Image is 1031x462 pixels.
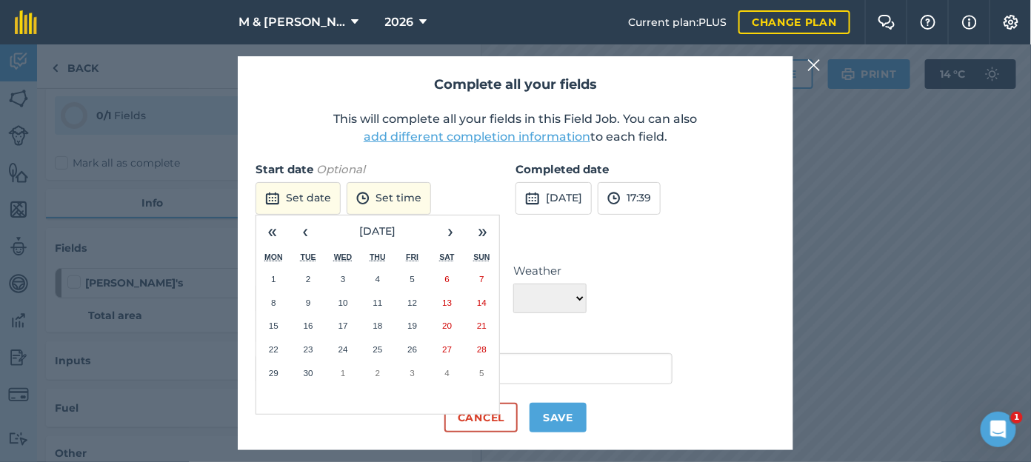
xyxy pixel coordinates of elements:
[373,321,382,330] abbr: September 18, 2025
[919,15,937,30] img: A question mark icon
[321,215,434,248] button: [DATE]
[264,252,283,261] abbr: Monday
[464,267,499,291] button: September 7, 2025
[291,267,326,291] button: September 2, 2025
[301,252,316,261] abbr: Tuesday
[370,252,386,261] abbr: Thursday
[430,361,464,385] button: October 4, 2025
[238,13,345,31] span: M & [PERSON_NAME]
[430,291,464,315] button: September 13, 2025
[304,368,313,378] abbr: September 30, 2025
[361,267,396,291] button: September 4, 2025
[395,314,430,338] button: September 19, 2025
[289,215,321,248] button: ‹
[291,314,326,338] button: September 16, 2025
[477,344,487,354] abbr: September 28, 2025
[265,190,280,207] img: svg+xml;base64,PD94bWwgdmVyc2lvbj0iMS4wIiBlbmNvZGluZz0idXRmLTgiPz4KPCEtLSBHZW5lcmF0b3I6IEFkb2JlIE...
[316,162,365,176] em: Optional
[256,361,291,385] button: September 29, 2025
[256,74,775,96] h2: Complete all your fields
[15,10,37,34] img: fieldmargin Logo
[304,344,313,354] abbr: September 23, 2025
[326,361,361,385] button: October 1, 2025
[373,298,382,307] abbr: September 11, 2025
[376,274,380,284] abbr: September 4, 2025
[407,298,417,307] abbr: September 12, 2025
[467,215,499,248] button: »
[515,162,609,176] strong: Completed date
[334,252,353,261] abbr: Wednesday
[326,314,361,338] button: September 17, 2025
[269,344,278,354] abbr: September 22, 2025
[360,224,396,238] span: [DATE]
[341,274,345,284] abbr: September 3, 2025
[361,314,396,338] button: September 18, 2025
[395,291,430,315] button: September 12, 2025
[807,56,821,74] img: svg+xml;base64,PHN2ZyB4bWxucz0iaHR0cDovL3d3dy53My5vcmcvMjAwMC9zdmciIHdpZHRoPSIyMiIgaGVpZ2h0PSIzMC...
[525,190,540,207] img: svg+xml;base64,PD94bWwgdmVyc2lvbj0iMS4wIiBlbmNvZGluZz0idXRmLTgiPz4KPCEtLSBHZW5lcmF0b3I6IEFkb2JlIE...
[347,182,431,215] button: Set time
[407,321,417,330] abbr: September 19, 2025
[444,368,449,378] abbr: October 4, 2025
[326,291,361,315] button: September 10, 2025
[477,321,487,330] abbr: September 21, 2025
[385,13,414,31] span: 2026
[442,344,452,354] abbr: September 27, 2025
[410,368,415,378] abbr: October 3, 2025
[430,338,464,361] button: September 27, 2025
[598,182,661,215] button: 17:39
[356,190,370,207] img: svg+xml;base64,PD94bWwgdmVyc2lvbj0iMS4wIiBlbmNvZGluZz0idXRmLTgiPz4KPCEtLSBHZW5lcmF0b3I6IEFkb2JlIE...
[256,162,313,176] strong: Start date
[338,298,348,307] abbr: September 10, 2025
[364,128,590,146] button: add different completion information
[376,368,380,378] abbr: October 2, 2025
[361,338,396,361] button: September 25, 2025
[269,368,278,378] abbr: September 29, 2025
[738,10,850,34] a: Change plan
[271,298,276,307] abbr: September 8, 2025
[962,13,977,31] img: svg+xml;base64,PHN2ZyB4bWxucz0iaHR0cDovL3d3dy53My5vcmcvMjAwMC9zdmciIHdpZHRoPSIxNyIgaGVpZ2h0PSIxNy...
[271,274,276,284] abbr: September 1, 2025
[306,274,310,284] abbr: September 2, 2025
[256,291,291,315] button: September 8, 2025
[440,252,455,261] abbr: Saturday
[256,182,341,215] button: Set date
[338,344,348,354] abbr: September 24, 2025
[479,368,484,378] abbr: October 5, 2025
[395,267,430,291] button: September 5, 2025
[444,403,518,432] button: Cancel
[434,215,467,248] button: ›
[479,274,484,284] abbr: September 7, 2025
[477,298,487,307] abbr: September 14, 2025
[395,361,430,385] button: October 3, 2025
[373,344,382,354] abbr: September 25, 2025
[256,267,291,291] button: September 1, 2025
[513,262,587,280] label: Weather
[444,274,449,284] abbr: September 6, 2025
[473,252,490,261] abbr: Sunday
[607,190,621,207] img: svg+xml;base64,PD94bWwgdmVyc2lvbj0iMS4wIiBlbmNvZGluZz0idXRmLTgiPz4KPCEtLSBHZW5lcmF0b3I6IEFkb2JlIE...
[306,298,310,307] abbr: September 9, 2025
[628,14,727,30] span: Current plan : PLUS
[442,298,452,307] abbr: September 13, 2025
[1002,15,1020,30] img: A cog icon
[407,344,417,354] abbr: September 26, 2025
[430,314,464,338] button: September 20, 2025
[442,321,452,330] abbr: September 20, 2025
[338,321,348,330] abbr: September 17, 2025
[256,215,289,248] button: «
[1011,412,1023,423] span: 1
[291,361,326,385] button: September 30, 2025
[291,291,326,315] button: September 9, 2025
[878,15,895,30] img: Two speech bubbles overlapping with the left bubble in the forefront
[304,321,313,330] abbr: September 16, 2025
[269,321,278,330] abbr: September 15, 2025
[326,338,361,361] button: September 24, 2025
[256,338,291,361] button: September 22, 2025
[981,412,1016,447] iframe: Intercom live chat
[361,361,396,385] button: October 2, 2025
[395,338,430,361] button: September 26, 2025
[341,368,345,378] abbr: October 1, 2025
[410,274,415,284] abbr: September 5, 2025
[256,110,775,146] p: This will complete all your fields in this Field Job. You can also to each field.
